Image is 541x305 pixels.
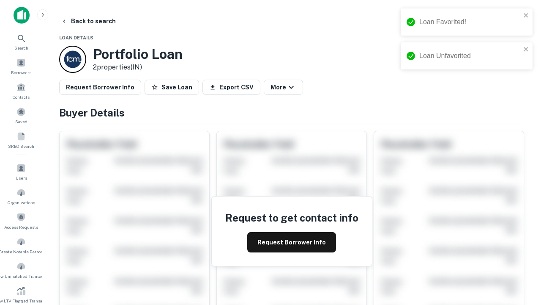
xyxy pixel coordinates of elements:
span: Organizations [8,199,35,206]
button: More [264,80,303,95]
a: Users [3,160,40,183]
p: 2 properties (IN) [93,62,183,72]
div: Loan Unfavorited [419,51,521,61]
div: Loan Favorited! [419,17,521,27]
h3: Portfolio Loan [93,46,183,62]
button: Export CSV [202,80,260,95]
span: Borrowers [11,69,31,76]
button: close [523,12,529,20]
iframe: Chat Widget [499,237,541,278]
img: capitalize-icon.png [14,7,30,24]
h4: Request to get contact info [225,210,358,225]
button: Request Borrower Info [247,232,336,252]
a: Borrowers [3,55,40,78]
h4: Buyer Details [59,105,524,120]
span: Access Requests [4,224,38,230]
button: Back to search [57,14,119,29]
a: Search [3,30,40,53]
span: Loan Details [59,35,93,40]
span: Users [16,175,27,181]
a: Organizations [3,185,40,208]
button: Save Loan [145,80,199,95]
span: Search [14,44,28,51]
span: Saved [15,118,27,125]
span: Contacts [13,94,30,100]
a: Saved [3,104,40,127]
button: Request Borrower Info [59,80,141,95]
a: Access Requests [3,209,40,232]
span: SREO Search [8,143,34,150]
a: Contacts [3,79,40,102]
a: Create Notable Person [3,234,40,257]
button: close [523,46,529,54]
a: SREO Search [3,128,40,151]
a: Review Unmatched Transactions [3,258,40,281]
